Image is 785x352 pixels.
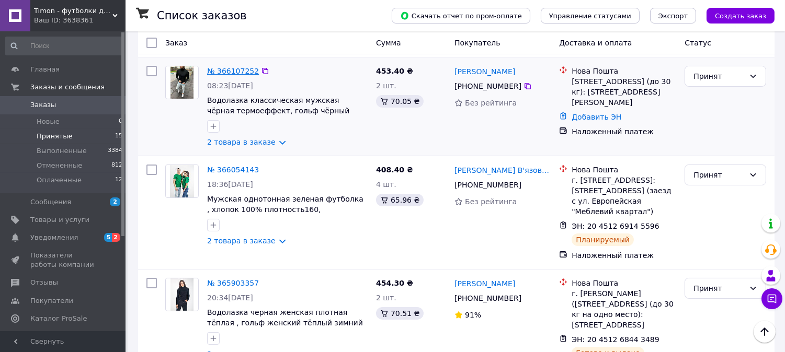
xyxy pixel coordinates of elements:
div: Нова Пошта [572,165,676,175]
span: Статус [685,39,711,47]
button: Создать заказ [707,8,775,24]
a: Водолазка черная женская плотная тёплая , гольф женский тёплый зимний черного цвета еффект термоб... [207,308,367,348]
span: 2 [110,197,120,206]
a: 2 товара в заказе [207,138,276,146]
div: Принят [693,71,745,82]
span: Сумма [376,39,401,47]
span: Покупатель [454,39,500,47]
a: [PERSON_NAME] [454,278,515,289]
span: Уведомления [30,233,78,242]
span: 15 [115,132,122,141]
span: 453.40 ₴ [376,67,413,75]
a: Добавить ЭН [572,113,621,121]
span: 91% [465,311,481,319]
span: ЭН: 20 4512 6914 5596 [572,222,659,230]
span: ЭН: 20 4512 6844 3489 [572,335,659,344]
span: Товары и услуги [30,215,89,225]
span: 4 шт. [376,180,396,189]
span: Показатели работы компании [30,251,97,269]
a: Фото товару [165,66,199,99]
span: 3384 [108,146,122,156]
div: Принят [693,169,745,181]
a: № 366107252 [207,67,259,75]
div: Ваш ID: 3638361 [34,16,126,25]
div: [PHONE_NUMBER] [452,291,524,306]
span: Покупатели [30,296,73,306]
span: Сообщения [30,197,71,207]
div: Наложенный платеж [572,250,676,261]
span: 0 [119,117,122,126]
span: 08:23[DATE] [207,81,253,90]
span: Заказ [165,39,187,47]
div: 70.05 ₴ [376,95,424,108]
span: Доставка и оплата [559,39,632,47]
button: Экспорт [650,8,696,24]
span: Заказы [30,100,56,110]
div: Принят [693,283,745,294]
span: Главная [30,65,60,74]
input: Поиск [5,37,123,55]
span: Отзывы [30,278,58,287]
a: Создать заказ [696,11,775,19]
a: 2 товара в заказе [207,237,276,245]
a: [PERSON_NAME] В'язовський [454,165,551,175]
div: [PHONE_NUMBER] [452,178,524,192]
span: Отмененные [37,161,82,170]
span: Принятые [37,132,73,141]
img: Фото товару [170,66,193,99]
div: г. [STREET_ADDRESS]: [STREET_ADDRESS] (заезд с ул. Европейская "Меблевий квартал") [572,175,676,217]
span: Заказы и сообщения [30,83,105,92]
button: Чат с покупателем [761,288,782,309]
span: Без рейтинга [465,197,517,206]
span: Каталог ProSale [30,314,87,323]
div: 70.51 ₴ [376,307,424,320]
a: Водолазка классическая мужская чёрная термоеффект, гольф чёрный мужской классический тёплый разме... [207,96,367,136]
a: Фото товару [165,278,199,311]
img: Фото товару [170,278,194,311]
span: Создать заказ [715,12,766,20]
span: 812 [111,161,122,170]
span: Управление статусами [549,12,631,20]
span: Timon - футболки детские и взрослые однотонные [34,6,112,16]
div: Планируемый [572,233,634,246]
span: Выполненные [37,146,87,156]
span: 2 шт. [376,81,396,90]
div: Наложенный платеж [572,126,676,137]
span: 408.40 ₴ [376,166,413,174]
button: Скачать отчет по пром-оплате [392,8,530,24]
button: Управление статусами [541,8,640,24]
a: № 365903357 [207,279,259,287]
span: 20:34[DATE] [207,294,253,302]
span: 454.30 ₴ [376,279,413,287]
img: Фото товару [170,165,194,197]
button: Наверх [754,321,776,343]
span: Оплаченные [37,175,82,185]
span: 5 [104,233,112,242]
span: 2 [112,233,120,242]
span: 12 [115,175,122,185]
a: № 366054143 [207,166,259,174]
span: 18:36[DATE] [207,180,253,189]
span: Без рейтинга [465,99,517,107]
div: Нова Пошта [572,278,676,288]
div: 65.96 ₴ [376,194,424,206]
span: 2 шт. [376,294,396,302]
a: Фото товару [165,165,199,198]
a: Мужская однотонная зеленая футболка , хлопок 100% плотность160, однотонные зеленые футболки взрос... [207,195,363,234]
span: Экспорт [658,12,688,20]
div: г. [PERSON_NAME] ([STREET_ADDRESS] (до 30 кг на одно место): [STREET_ADDRESS] [572,288,676,330]
div: Нова Пошта [572,66,676,76]
div: [PHONE_NUMBER] [452,79,524,93]
a: [PERSON_NAME] [454,66,515,77]
span: Новые [37,117,60,126]
span: Скачать отчет по пром-оплате [400,11,522,20]
h1: Список заказов [157,9,247,22]
div: [STREET_ADDRESS] (до 30 кг): [STREET_ADDRESS][PERSON_NAME] [572,76,676,108]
